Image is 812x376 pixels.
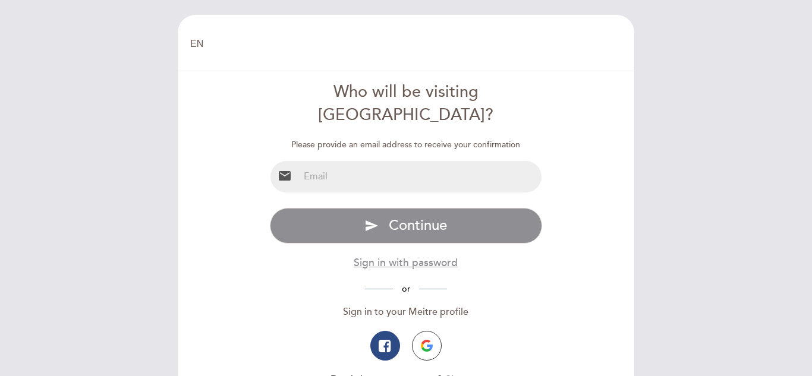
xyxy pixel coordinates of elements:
div: Please provide an email address to receive your confirmation [270,139,543,151]
button: Sign in with password [354,255,458,270]
button: send Continue [270,208,543,244]
div: Who will be visiting [GEOGRAPHIC_DATA]? [270,81,543,127]
input: Email [299,161,542,192]
span: Continue [389,217,447,234]
img: icon-google.png [421,340,433,352]
i: send [364,219,379,233]
i: email [278,169,292,183]
span: or [393,284,419,294]
div: Sign in to your Meitre profile [270,305,543,319]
